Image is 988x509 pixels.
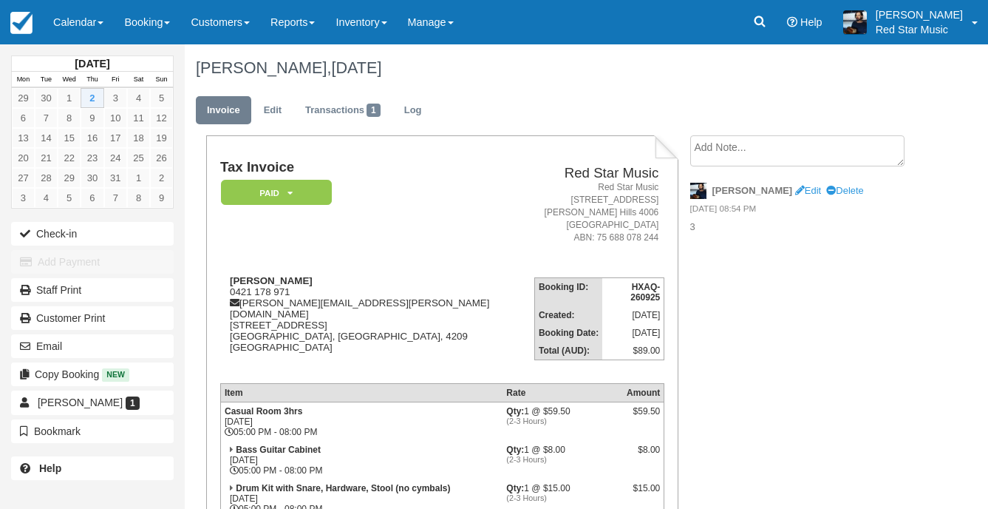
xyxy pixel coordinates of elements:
[150,148,173,168] a: 26
[12,128,35,148] a: 13
[236,483,450,493] strong: Drum Kit with Snare, Hardware, Stool (no cymbals)
[225,406,302,417] strong: Casual Room 3hrs
[58,148,81,168] a: 22
[127,72,150,88] th: Sat
[800,16,822,28] span: Help
[150,88,173,108] a: 5
[393,96,433,125] a: Log
[502,402,623,441] td: 1 @ $59.50
[127,188,150,208] a: 8
[876,7,963,22] p: [PERSON_NAME]
[787,17,797,27] i: Help
[12,148,35,168] a: 20
[12,88,35,108] a: 29
[11,250,174,274] button: Add Payment
[58,188,81,208] a: 5
[367,104,381,117] span: 1
[11,456,174,480] a: Help
[150,72,173,88] th: Sun
[127,168,150,188] a: 1
[58,72,81,88] th: Wed
[104,168,127,188] a: 31
[534,324,602,342] th: Booking Date:
[104,72,127,88] th: Fri
[12,108,35,128] a: 6
[126,397,140,410] span: 1
[220,441,502,479] td: [DATE] 05:00 PM - 08:00 PM
[506,483,524,493] strong: Qty
[627,406,660,428] div: $59.50
[81,88,103,108] a: 2
[12,168,35,188] a: 27
[38,397,123,408] span: [PERSON_NAME]
[196,59,915,77] h1: [PERSON_NAME],
[11,363,174,386] button: Copy Booking New
[540,181,658,245] address: Red Star Music [STREET_ADDRESS] [PERSON_NAME] Hills 4006 [GEOGRAPHIC_DATA] ABN: 75 688 078 244
[35,168,58,188] a: 28
[627,445,660,467] div: $8.00
[81,72,103,88] th: Thu
[221,180,332,206] em: Paid
[81,108,103,128] a: 9
[35,188,58,208] a: 4
[81,168,103,188] a: 30
[81,188,103,208] a: 6
[81,148,103,168] a: 23
[876,22,963,37] p: Red Star Music
[11,334,174,358] button: Email
[502,441,623,479] td: 1 @ $8.00
[712,185,793,196] strong: [PERSON_NAME]
[104,148,127,168] a: 24
[39,462,61,474] b: Help
[127,108,150,128] a: 11
[104,88,127,108] a: 3
[220,402,502,441] td: [DATE] 05:00 PM - 08:00 PM
[506,455,619,464] em: (2-3 Hours)
[506,406,524,417] strong: Qty
[253,96,293,125] a: Edit
[102,368,129,381] span: New
[35,108,58,128] a: 7
[534,342,602,360] th: Total (AUD):
[220,160,534,175] h1: Tax Invoice
[602,306,664,324] td: [DATE]
[630,282,660,303] strong: HXAQ-260925
[58,88,81,108] a: 1
[602,324,664,342] td: [DATE]
[826,185,863,196] a: Delete
[236,445,321,455] strong: Bass Guitar Cabinet
[11,306,174,330] a: Customer Print
[220,383,502,402] th: Item
[602,342,664,360] td: $89.00
[11,391,174,414] a: [PERSON_NAME] 1
[12,188,35,208] a: 3
[220,179,327,206] a: Paid
[690,203,915,219] em: [DATE] 08:54 PM
[623,383,664,402] th: Amount
[150,168,173,188] a: 2
[502,383,623,402] th: Rate
[11,419,174,443] button: Bookmark
[127,148,150,168] a: 25
[35,72,58,88] th: Tue
[150,188,173,208] a: 9
[690,220,915,235] p: 3
[58,108,81,128] a: 8
[58,128,81,148] a: 15
[230,275,313,286] strong: [PERSON_NAME]
[81,128,103,148] a: 16
[331,58,381,77] span: [DATE]
[35,128,58,148] a: 14
[104,128,127,148] a: 17
[127,128,150,148] a: 18
[506,445,524,455] strong: Qty
[58,168,81,188] a: 29
[127,88,150,108] a: 4
[104,108,127,128] a: 10
[150,108,173,128] a: 12
[75,58,109,70] strong: [DATE]
[35,148,58,168] a: 21
[35,88,58,108] a: 30
[627,483,660,505] div: $15.00
[12,72,35,88] th: Mon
